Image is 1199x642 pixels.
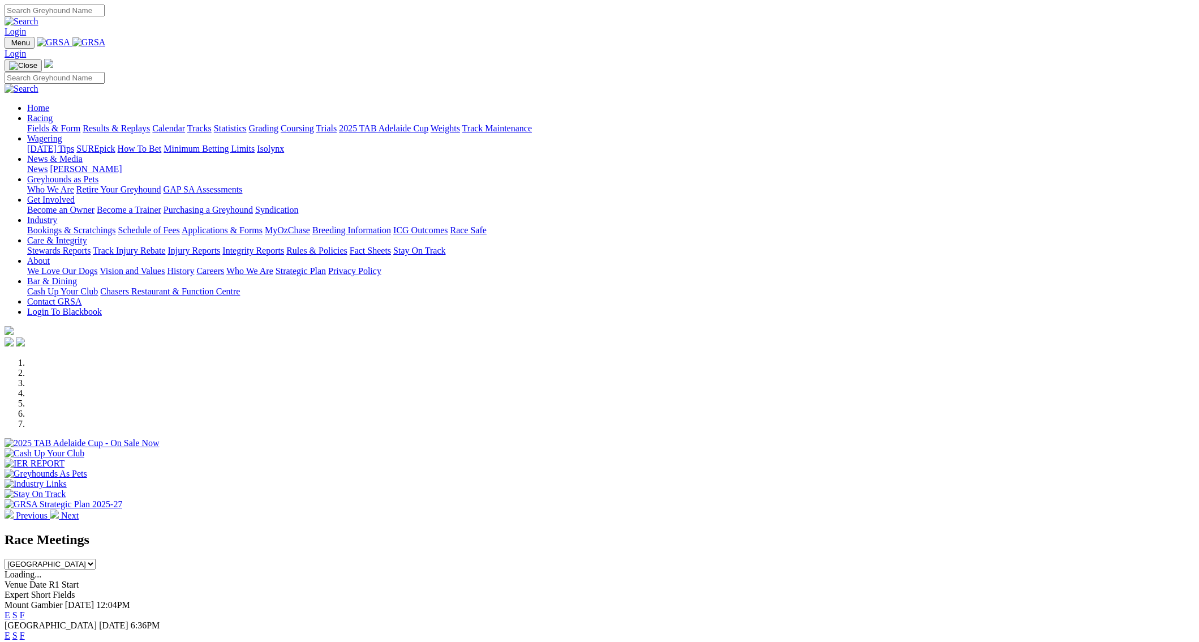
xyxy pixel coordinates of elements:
[44,59,53,68] img: logo-grsa-white.png
[16,337,25,346] img: twitter.svg
[76,144,115,153] a: SUREpick
[5,438,160,448] img: 2025 TAB Adelaide Cup - On Sale Now
[265,225,310,235] a: MyOzChase
[27,185,1194,195] div: Greyhounds as Pets
[393,225,448,235] a: ICG Outcomes
[12,631,18,640] a: S
[5,84,38,94] img: Search
[462,123,532,133] a: Track Maintenance
[27,246,91,255] a: Stewards Reports
[27,185,74,194] a: Who We Are
[99,620,128,630] span: [DATE]
[167,266,194,276] a: History
[222,246,284,255] a: Integrity Reports
[214,123,247,133] a: Statistics
[5,49,26,58] a: Login
[5,511,50,520] a: Previous
[5,37,35,49] button: Toggle navigation
[27,215,57,225] a: Industry
[5,620,97,630] span: [GEOGRAPHIC_DATA]
[20,631,25,640] a: F
[50,510,59,519] img: chevron-right-pager-white.svg
[61,511,79,520] span: Next
[29,580,46,589] span: Date
[182,225,263,235] a: Applications & Forms
[27,307,102,316] a: Login To Blackbook
[5,72,105,84] input: Search
[27,225,1194,236] div: Industry
[27,266,1194,276] div: About
[27,225,115,235] a: Bookings & Scratchings
[93,246,165,255] a: Track Injury Rebate
[276,266,326,276] a: Strategic Plan
[27,205,1194,215] div: Get Involved
[249,123,278,133] a: Grading
[27,286,98,296] a: Cash Up Your Club
[5,631,10,640] a: E
[27,123,80,133] a: Fields & Form
[131,620,160,630] span: 6:36PM
[5,570,41,579] span: Loading...
[72,37,106,48] img: GRSA
[11,38,30,47] span: Menu
[12,610,18,620] a: S
[27,113,53,123] a: Racing
[27,195,75,204] a: Get Involved
[5,489,66,499] img: Stay On Track
[27,134,62,143] a: Wagering
[281,123,314,133] a: Coursing
[118,144,162,153] a: How To Bet
[316,123,337,133] a: Trials
[226,266,273,276] a: Who We Are
[27,256,50,266] a: About
[5,479,67,489] img: Industry Links
[393,246,445,255] a: Stay On Track
[76,185,161,194] a: Retire Your Greyhound
[50,511,79,520] a: Next
[27,154,83,164] a: News & Media
[27,164,1194,174] div: News & Media
[27,164,48,174] a: News
[5,448,84,459] img: Cash Up Your Club
[164,185,243,194] a: GAP SA Assessments
[16,511,48,520] span: Previous
[100,266,165,276] a: Vision and Values
[96,600,130,610] span: 12:04PM
[164,144,255,153] a: Minimum Betting Limits
[31,590,51,600] span: Short
[5,27,26,36] a: Login
[255,205,298,215] a: Syndication
[118,225,179,235] a: Schedule of Fees
[5,469,87,479] img: Greyhounds As Pets
[27,144,1194,154] div: Wagering
[450,225,486,235] a: Race Safe
[339,123,428,133] a: 2025 TAB Adelaide Cup
[9,61,37,70] img: Close
[431,123,460,133] a: Weights
[49,580,79,589] span: R1 Start
[328,266,381,276] a: Privacy Policy
[5,499,122,510] img: GRSA Strategic Plan 2025-27
[152,123,185,133] a: Calendar
[5,326,14,335] img: logo-grsa-white.png
[65,600,94,610] span: [DATE]
[27,144,74,153] a: [DATE] Tips
[257,144,284,153] a: Isolynx
[27,286,1194,297] div: Bar & Dining
[27,236,87,245] a: Care & Integrity
[312,225,391,235] a: Breeding Information
[164,205,253,215] a: Purchasing a Greyhound
[97,205,161,215] a: Become a Trainer
[5,16,38,27] img: Search
[5,600,63,610] span: Mount Gambier
[27,174,98,184] a: Greyhounds as Pets
[83,123,150,133] a: Results & Replays
[167,246,220,255] a: Injury Reports
[5,580,27,589] span: Venue
[286,246,347,255] a: Rules & Policies
[5,337,14,346] img: facebook.svg
[20,610,25,620] a: F
[5,59,42,72] button: Toggle navigation
[27,103,49,113] a: Home
[27,276,77,286] a: Bar & Dining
